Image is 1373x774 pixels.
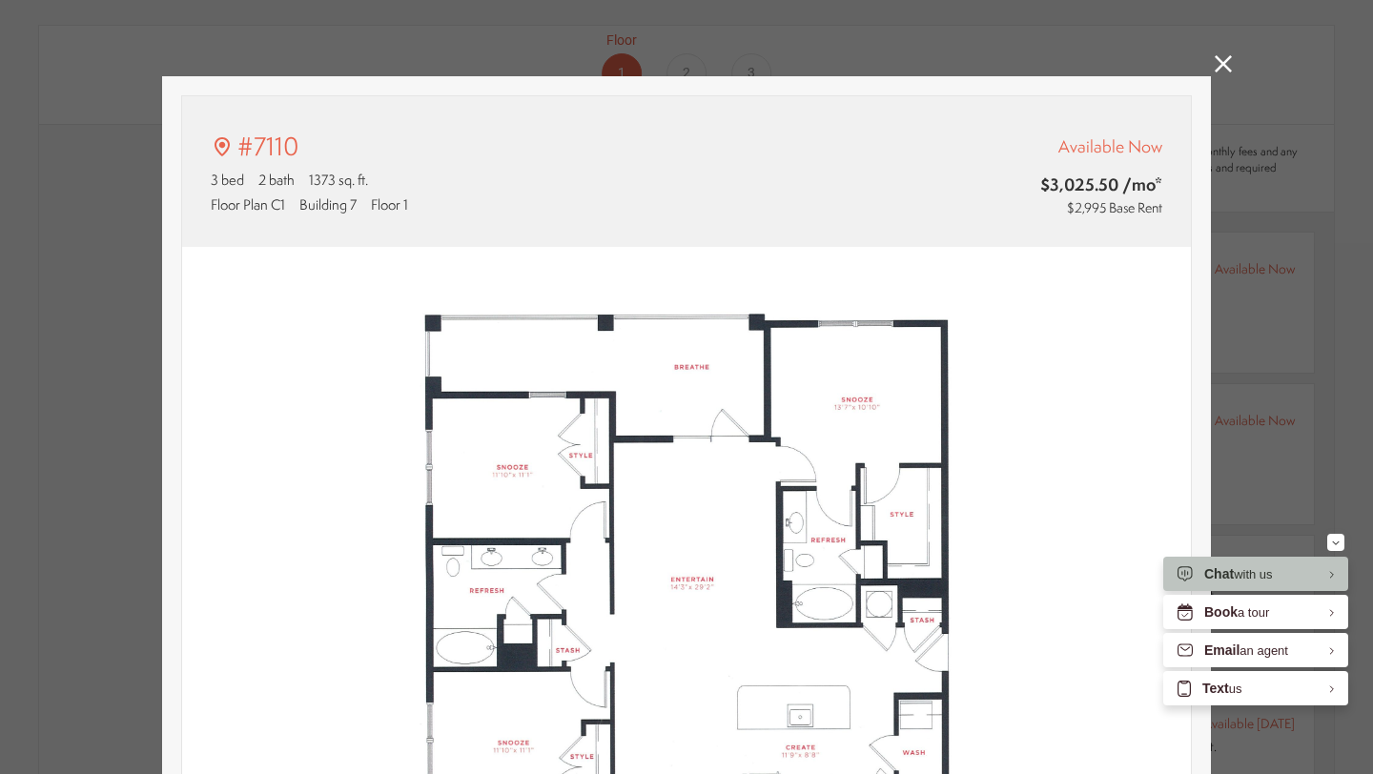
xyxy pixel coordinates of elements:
[371,194,408,214] span: Floor 1
[309,170,368,190] span: 1373 sq. ft.
[299,194,357,214] span: Building 7
[211,194,285,214] span: Floor Plan C1
[237,129,299,165] p: #7110
[1067,198,1162,217] span: $2,995 Base Rent
[258,170,295,190] span: 2 bath
[931,173,1162,196] span: $3,025.50 /mo*
[1058,134,1162,158] span: Available Now
[211,170,244,190] span: 3 bed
